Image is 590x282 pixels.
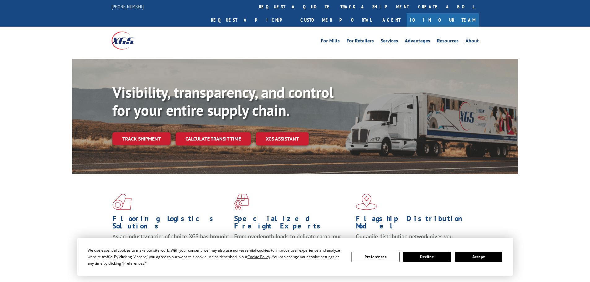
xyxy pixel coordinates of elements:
[403,252,451,262] button: Decline
[112,83,334,120] b: Visibility, transparency, and control for your entire supply chain.
[112,132,171,145] a: Track shipment
[437,38,459,45] a: Resources
[111,3,144,10] a: [PHONE_NUMBER]
[247,254,270,259] span: Cookie Policy
[376,13,407,27] a: Agent
[77,238,513,276] div: Cookie Consent Prompt
[256,132,309,145] a: XGS ASSISTANT
[296,13,376,27] a: Customer Portal
[112,194,132,210] img: xgs-icon-total-supply-chain-intelligence-red
[352,252,399,262] button: Preferences
[321,38,340,45] a: For Mills
[112,233,229,255] span: As an industry carrier of choice, XGS has brought innovation and dedication to flooring logistics...
[465,38,479,45] a: About
[234,233,351,260] p: From overlength loads to delicate cargo, our experienced staff knows the best way to move your fr...
[206,13,296,27] a: Request a pickup
[88,247,344,267] div: We use essential cookies to make our site work. With your consent, we may also use non-essential ...
[347,38,374,45] a: For Retailers
[455,252,502,262] button: Accept
[123,261,144,266] span: Preferences
[356,233,470,247] span: Our agile distribution network gives you nationwide inventory management on demand.
[112,215,229,233] h1: Flooring Logistics Solutions
[407,13,479,27] a: Join Our Team
[234,194,249,210] img: xgs-icon-focused-on-flooring-red
[405,38,430,45] a: Advantages
[176,132,251,145] a: Calculate transit time
[234,215,351,233] h1: Specialized Freight Experts
[381,38,398,45] a: Services
[356,194,377,210] img: xgs-icon-flagship-distribution-model-red
[356,215,473,233] h1: Flagship Distribution Model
